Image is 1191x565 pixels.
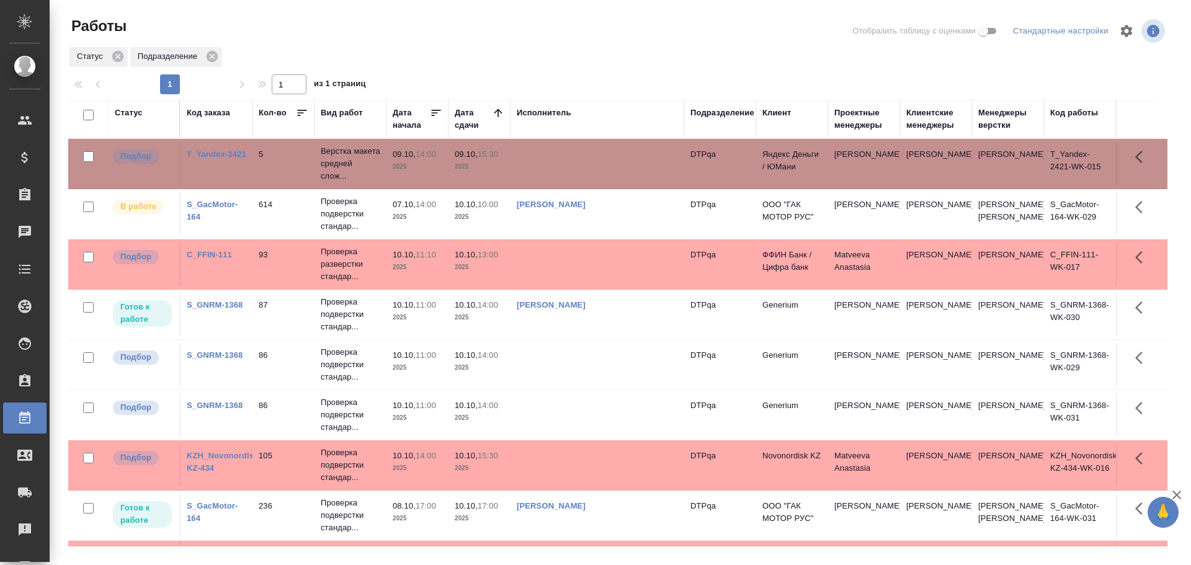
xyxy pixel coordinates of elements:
[416,451,436,460] p: 14:00
[762,198,822,223] p: ООО "ГАК МОТОР РУС"
[762,148,822,173] p: Яндекс Деньги / ЮМани
[900,343,972,386] td: [PERSON_NAME]
[978,349,1038,362] p: [PERSON_NAME]
[478,501,498,510] p: 17:00
[828,393,900,437] td: [PERSON_NAME]
[187,107,230,119] div: Код заказа
[455,300,478,309] p: 10.10,
[517,107,571,119] div: Исполнитель
[455,107,492,131] div: Дата сдачи
[130,47,222,67] div: Подразделение
[416,250,436,259] p: 11:10
[455,261,504,274] p: 2025
[1010,22,1112,41] div: split button
[684,242,756,286] td: DTPqa
[1128,343,1158,373] button: Здесь прячутся важные кнопки
[978,500,1038,525] p: [PERSON_NAME], [PERSON_NAME]
[684,443,756,487] td: DTPqa
[393,261,442,274] p: 2025
[1044,142,1116,185] td: T_Yandex-2421-WK-015
[1128,443,1158,473] button: Здесь прячутся важные кнопки
[321,497,380,534] p: Проверка подверстки стандар...
[455,462,504,474] p: 2025
[187,401,243,410] a: S_GNRM-1368
[252,293,314,336] td: 87
[112,399,173,416] div: Можно подбирать исполнителей
[690,107,754,119] div: Подразделение
[416,350,436,360] p: 11:00
[900,192,972,236] td: [PERSON_NAME]
[393,250,416,259] p: 10.10,
[684,293,756,336] td: DTPqa
[393,200,416,209] p: 07.10,
[321,296,380,333] p: Проверка подверстки стандар...
[455,501,478,510] p: 10.10,
[1128,293,1158,323] button: Здесь прячутся важные кнопки
[68,16,127,36] span: Работы
[455,350,478,360] p: 10.10,
[1044,393,1116,437] td: S_GNRM-1368-WK-031
[393,149,416,159] p: 09.10,
[455,200,478,209] p: 10.10,
[762,399,822,412] p: Generium
[120,452,151,464] p: Подбор
[77,50,107,63] p: Статус
[1050,107,1098,119] div: Код работы
[478,350,498,360] p: 14:00
[517,200,586,209] a: [PERSON_NAME]
[762,249,822,274] p: ФФИН Банк / Цифра банк
[517,300,586,309] a: [PERSON_NAME]
[978,148,1038,161] p: [PERSON_NAME]
[834,107,894,131] div: Проектные менеджеры
[416,200,436,209] p: 14:00
[478,250,498,259] p: 13:00
[478,451,498,460] p: 15:30
[900,142,972,185] td: [PERSON_NAME]
[1128,142,1158,172] button: Здесь прячутся важные кнопки
[978,399,1038,412] p: [PERSON_NAME]
[321,195,380,233] p: Проверка подверстки стандар...
[1141,19,1167,43] span: Посмотреть информацию
[321,246,380,283] p: Проверка разверстки стандар...
[455,362,504,374] p: 2025
[684,142,756,185] td: DTPqa
[684,393,756,437] td: DTPqa
[684,343,756,386] td: DTPqa
[478,200,498,209] p: 10:00
[455,451,478,460] p: 10.10,
[978,107,1038,131] div: Менеджеры верстки
[393,362,442,374] p: 2025
[455,211,504,223] p: 2025
[455,401,478,410] p: 10.10,
[828,293,900,336] td: [PERSON_NAME]
[120,301,164,326] p: Готов к работе
[112,500,173,529] div: Исполнитель может приступить к работе
[455,412,504,424] p: 2025
[1128,192,1158,222] button: Здесь прячутся важные кнопки
[112,198,173,215] div: Исполнитель выполняет работу
[112,450,173,466] div: Можно подбирать исполнителей
[1044,242,1116,286] td: C_FFIN-111-WK-017
[1044,494,1116,537] td: S_GacMotor-164-WK-031
[1153,499,1174,525] span: 🙏
[393,512,442,525] p: 2025
[455,512,504,525] p: 2025
[978,249,1038,261] p: [PERSON_NAME]
[828,443,900,487] td: Matveeva Anastasia
[187,300,243,309] a: S_GNRM-1368
[393,161,442,173] p: 2025
[900,494,972,537] td: [PERSON_NAME]
[187,350,243,360] a: S_GNRM-1368
[252,242,314,286] td: 93
[321,107,363,119] div: Вид работ
[416,149,436,159] p: 14:00
[900,293,972,336] td: [PERSON_NAME]
[416,300,436,309] p: 11:00
[517,501,586,510] a: [PERSON_NAME]
[906,107,966,131] div: Клиентские менеджеры
[1044,192,1116,236] td: S_GacMotor-164-WK-029
[393,412,442,424] p: 2025
[900,393,972,437] td: [PERSON_NAME]
[852,25,976,37] span: Отобразить таблицу с оценками
[120,150,151,162] p: Подбор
